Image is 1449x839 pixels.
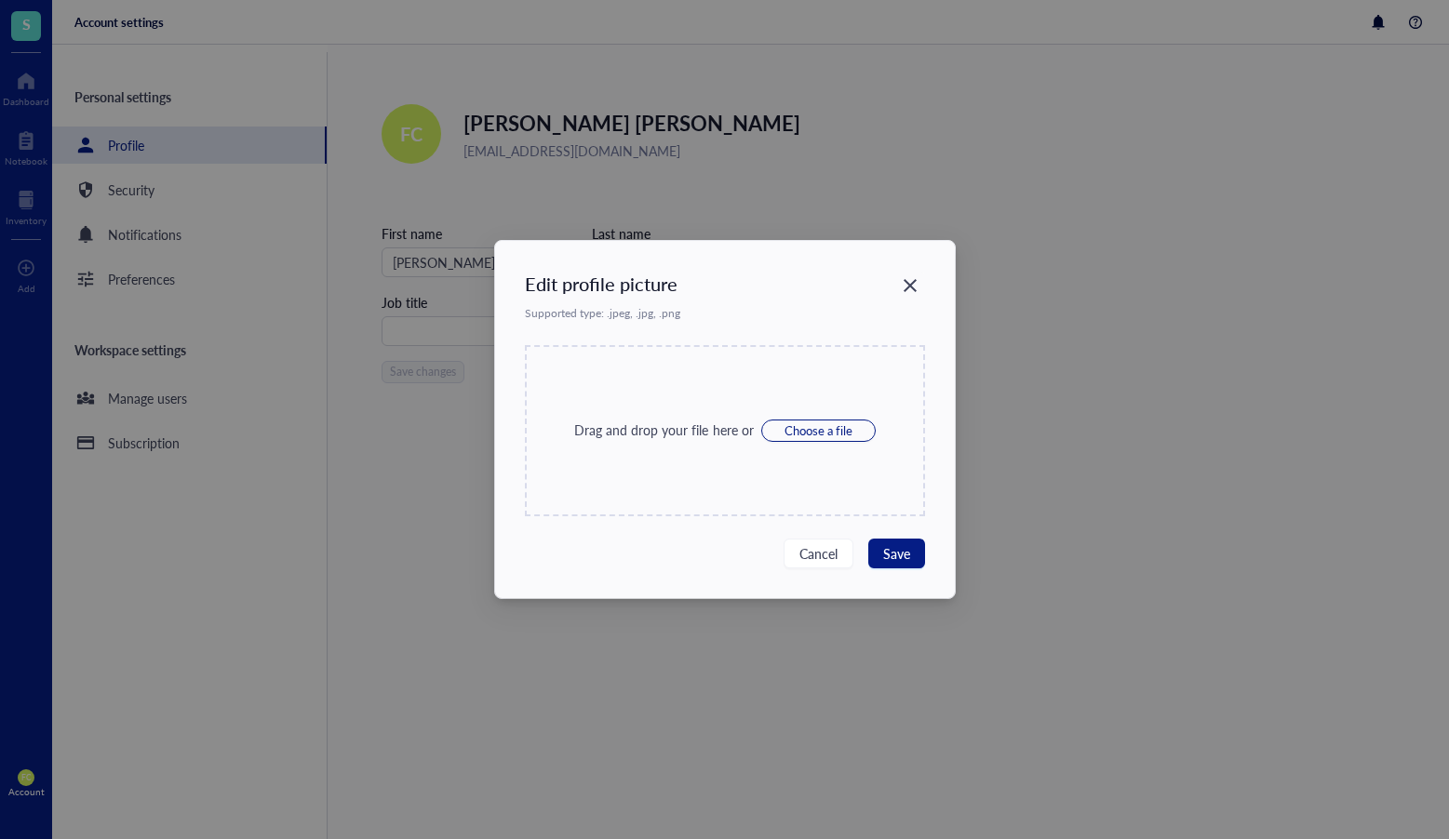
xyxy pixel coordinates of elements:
[883,543,910,564] span: Save
[895,271,925,300] button: Close
[760,419,875,442] button: Choose a file
[784,539,853,568] button: Cancel
[574,419,753,442] div: Drag and drop your file here or
[895,274,925,297] span: Close
[784,422,852,439] span: Choose a file
[525,304,925,323] div: Supported type: .jpeg, .jpg, .png
[525,271,925,297] div: Edit profile picture
[868,539,925,568] button: Save
[799,543,838,564] span: Cancel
